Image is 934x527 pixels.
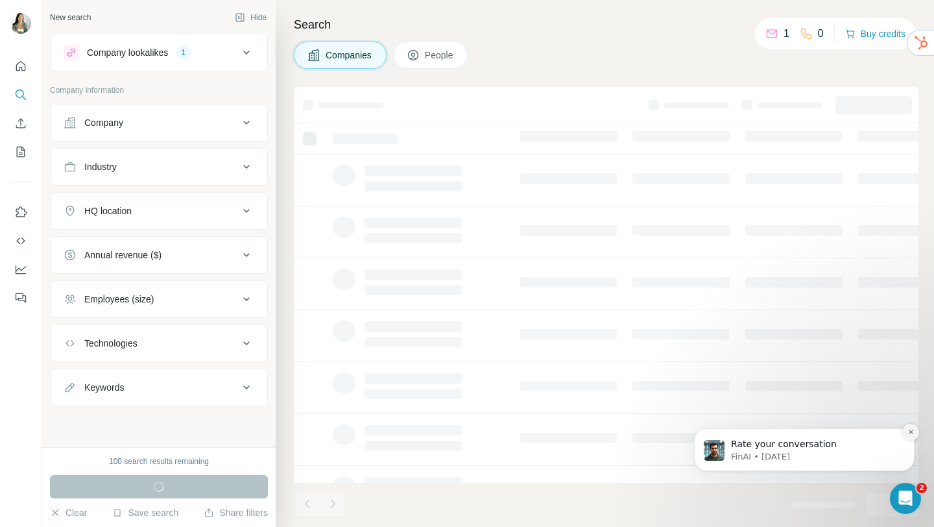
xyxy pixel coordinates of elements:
button: Clear [50,506,87,519]
p: Message from FinAI, sent 4d ago [56,104,224,116]
button: HQ location [51,195,267,227]
span: People [425,49,455,62]
button: Search [10,83,31,106]
div: Annual revenue ($) [84,249,162,262]
button: Company lookalikes1 [51,37,267,68]
p: 1 [784,26,789,42]
button: Dashboard [10,258,31,281]
button: Keywords [51,372,267,403]
button: Buy credits [845,25,905,43]
div: Industry [84,160,117,173]
img: Avatar [10,13,31,34]
button: Share filters [204,506,268,519]
iframe: Intercom notifications message [675,347,934,492]
button: Hide [226,8,276,27]
button: Industry [51,151,267,182]
button: My lists [10,140,31,164]
span: 2 [916,483,927,493]
button: Annual revenue ($) [51,239,267,271]
div: Company lookalikes [87,46,168,59]
h4: Search [294,16,918,34]
button: Enrich CSV [10,112,31,135]
div: HQ location [84,204,132,217]
img: Profile image for FinAI [29,93,50,114]
button: Save search [112,506,178,519]
div: Company [84,116,123,129]
div: Keywords [84,381,124,394]
div: 1 [176,47,191,58]
button: Employees (size) [51,284,267,315]
div: Employees (size) [84,293,154,306]
div: 100 search results remaining [109,456,209,467]
div: message notification from FinAI, 4d ago. Rate your conversation [19,82,240,125]
iframe: Intercom live chat [890,483,921,514]
button: Feedback [10,286,31,310]
button: Dismiss notification [228,77,245,94]
button: Use Surfe on LinkedIn [10,201,31,224]
span: Companies [326,49,373,62]
p: Company information [50,84,268,96]
button: Technologies [51,328,267,359]
div: New search [50,12,91,23]
p: 0 [818,26,824,42]
button: Use Surfe API [10,229,31,252]
p: Rate your conversation [56,92,224,104]
div: Technologies [84,337,138,350]
button: Company [51,107,267,138]
button: Quick start [10,55,31,78]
